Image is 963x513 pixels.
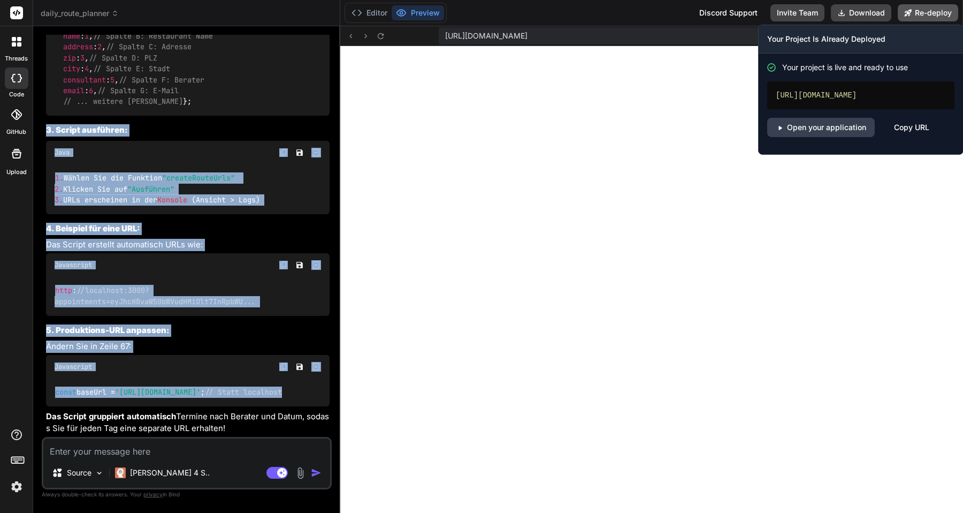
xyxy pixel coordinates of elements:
[46,223,140,233] strong: 4. Beispiel für eine URL:
[292,359,307,374] button: Save file
[205,388,282,397] span: // Statt localhost
[93,31,213,41] span: // Spalte B: Restaurant Name
[55,172,261,206] code: Wählen Sie die Funktion Klicken Sie auf URLs erscheinen in der
[85,31,89,41] span: 1
[162,173,235,183] span: "createRouteUrls"
[7,478,26,496] img: settings
[311,260,321,270] img: Open in Browser
[445,31,528,41] span: [URL][DOMAIN_NAME]
[279,261,288,269] img: copy
[143,491,163,497] span: privacy
[6,127,26,137] label: GitHub
[41,8,119,19] span: daily_route_planner
[6,168,27,177] label: Upload
[46,325,170,335] strong: 5. Produktions-URL anpassen:
[55,261,92,269] span: Javascript
[9,90,24,99] label: code
[93,64,170,74] span: // Spalte E: Stadt
[55,363,92,371] span: Javascript
[106,42,192,52] span: // Spalte C: Adresse
[55,285,256,307] code: :
[311,362,321,372] img: Open in Browser
[127,184,174,194] span: "Ausführen"
[55,195,63,205] span: 3.
[63,97,183,107] span: // ... weitere [PERSON_NAME]
[55,173,64,183] span: 1.
[46,411,330,435] p: Termine nach Berater und Datum, sodass Sie für jeden Tag eine separate URL erhalten!
[311,148,321,157] img: Open in Browser
[110,75,114,85] span: 5
[831,4,891,21] button: Download
[5,54,28,63] label: threads
[130,467,210,478] p: [PERSON_NAME] 4 S..
[292,145,307,160] button: Save file
[63,31,80,41] span: name
[898,4,958,21] button: Re-deploy
[46,411,176,421] strong: Das Script gruppiert automatisch
[89,53,157,63] span: // Spalte D: PLZ
[80,53,85,63] span: 3
[89,86,93,95] span: 6
[347,5,392,20] button: Editor
[392,5,444,20] button: Preview
[115,388,201,397] span: '[URL][DOMAIN_NAME]'
[767,81,954,109] div: [URL][DOMAIN_NAME]
[192,195,260,205] span: (Ansicht > Logs)
[115,467,126,478] img: Claude 4 Sonnet
[55,184,63,194] span: 2.
[46,125,128,135] strong: 3. Script ausführen:
[279,363,288,371] img: copy
[46,239,330,251] p: Das Script erstellt automatisch URLs wie:
[46,341,330,353] p: Ändern Sie in Zeile 67:
[55,387,283,398] code: baseUrl = ;
[63,53,76,63] span: zip
[97,86,179,95] span: // Spalte G: E-Mail
[157,195,187,205] span: Konsole
[42,489,332,500] p: Always double-check its answers. Your in Bind
[95,469,104,478] img: Pick Models
[63,64,80,74] span: city
[63,42,93,52] span: address
[292,258,307,273] button: Save file
[63,75,106,85] span: consultant
[894,118,929,137] div: Copy URL
[311,467,322,478] img: icon
[97,42,102,52] span: 2
[55,148,70,157] span: Java
[85,64,89,74] span: 4
[294,467,307,479] img: attachment
[63,86,85,95] span: email
[67,467,91,478] p: Source
[55,20,299,107] code: columnMapping = { : , : , : , : , : , : , : , };
[340,46,963,513] iframe: Preview
[782,62,908,73] span: Your project is live and ready to use
[693,4,764,21] div: Discord Support
[770,4,824,21] button: Invite Team
[55,286,72,296] span: http
[767,34,954,44] h3: Your Project Is Already Deployed
[55,388,77,397] span: const
[767,118,875,137] a: Open your application
[119,75,204,85] span: // Spalte F: Berater
[279,148,288,157] img: copy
